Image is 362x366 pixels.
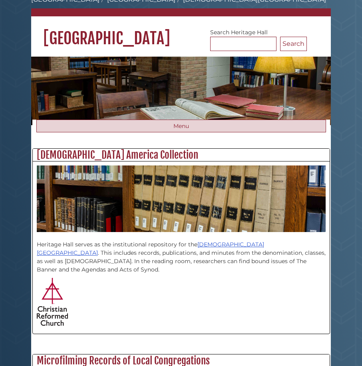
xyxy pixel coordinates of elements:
[37,165,326,232] img: CRCNA Banner
[280,37,307,51] button: Search
[37,278,68,326] img: Christian Reformed Church of North America
[33,149,330,161] h2: [DEMOGRAPHIC_DATA] America Collection
[31,16,331,48] h1: [GEOGRAPHIC_DATA]
[37,232,326,274] p: Heritage Hall serves as the institutional repository for the . This includes records, publication...
[37,241,264,256] a: [DEMOGRAPHIC_DATA][GEOGRAPHIC_DATA]
[36,120,326,132] button: Menu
